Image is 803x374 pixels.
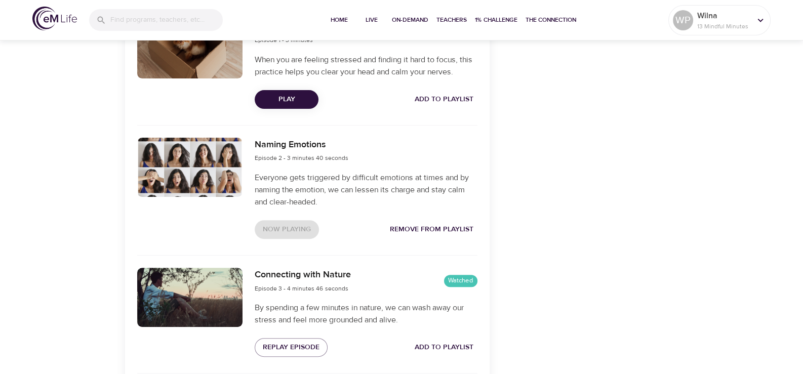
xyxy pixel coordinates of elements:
span: Replay Episode [263,341,319,354]
span: Add to Playlist [415,341,473,354]
h6: Naming Emotions [255,138,348,152]
button: Replay Episode [255,338,328,357]
input: Find programs, teachers, etc... [110,9,223,31]
p: When you are feeling stressed and finding it hard to focus, this practice helps you clear your he... [255,54,477,78]
p: 13 Mindful Minutes [697,22,751,31]
div: WP [673,10,693,30]
span: Watched [444,276,477,285]
span: Episode 3 - 4 minutes 46 seconds [255,284,348,293]
button: Add to Playlist [411,90,477,109]
span: On-Demand [392,15,428,25]
img: logo [32,7,77,30]
span: Add to Playlist [415,93,473,106]
span: Episode 2 - 3 minutes 40 seconds [255,154,348,162]
span: Home [327,15,351,25]
span: 1% Challenge [475,15,517,25]
h6: Connecting with Nature [255,268,351,282]
p: By spending a few minutes in nature, we can wash away our stress and feel more grounded and alive. [255,302,477,326]
button: Remove from Playlist [386,220,477,239]
span: Live [359,15,384,25]
button: Add to Playlist [411,338,477,357]
p: Everyone gets triggered by difficult emotions at times and by naming the emotion, we can lessen i... [255,172,477,208]
span: Teachers [436,15,467,25]
span: Play [263,93,310,106]
button: Play [255,90,318,109]
span: The Connection [526,15,576,25]
span: Remove from Playlist [390,223,473,236]
p: Wilna [697,10,751,22]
